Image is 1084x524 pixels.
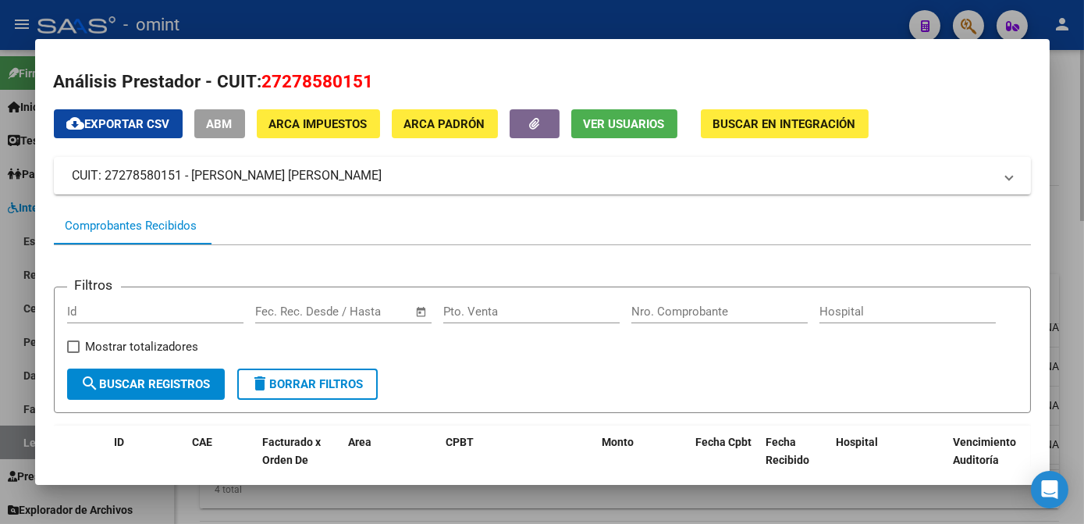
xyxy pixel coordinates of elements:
[255,305,318,319] input: Fecha inicio
[187,426,257,494] datatable-header-cell: CAE
[66,114,85,133] mat-icon: cloud_download
[766,436,810,466] span: Fecha Recibido
[343,426,440,494] datatable-header-cell: Area
[251,377,364,391] span: Borrar Filtros
[86,337,199,356] span: Mostrar totalizadores
[696,436,752,448] span: Fecha Cpbt
[332,305,408,319] input: Fecha fin
[66,117,170,131] span: Exportar CSV
[67,275,121,295] h3: Filtros
[412,303,430,321] button: Open calendar
[115,436,125,448] span: ID
[262,71,374,91] span: 27278580151
[67,369,225,400] button: Buscar Registros
[760,426,830,494] datatable-header-cell: Fecha Recibido
[54,109,183,138] button: Exportar CSV
[269,117,368,131] span: ARCA Impuestos
[349,436,372,448] span: Area
[404,117,485,131] span: ARCA Padrón
[1031,471,1068,508] div: Open Intercom Messenger
[81,377,211,391] span: Buscar Registros
[108,426,187,494] datatable-header-cell: ID
[81,374,100,393] mat-icon: search
[596,426,690,494] datatable-header-cell: Monto
[237,369,378,400] button: Borrar Filtros
[54,69,1031,95] h2: Análisis Prestador - CUIT:
[251,374,270,393] mat-icon: delete
[54,157,1031,194] mat-expansion-panel-header: CUIT: 27278580151 - [PERSON_NAME] [PERSON_NAME]
[701,109,869,138] button: Buscar en Integración
[713,117,856,131] span: Buscar en Integración
[392,109,498,138] button: ARCA Padrón
[954,436,1017,466] span: Vencimiento Auditoría
[194,109,245,138] button: ABM
[602,436,634,448] span: Monto
[73,166,993,185] mat-panel-title: CUIT: 27278580151 - [PERSON_NAME] [PERSON_NAME]
[446,436,474,448] span: CPBT
[837,436,879,448] span: Hospital
[257,426,343,494] datatable-header-cell: Facturado x Orden De
[207,117,233,131] span: ABM
[440,426,596,494] datatable-header-cell: CPBT
[66,217,197,235] div: Comprobantes Recibidos
[690,426,760,494] datatable-header-cell: Fecha Cpbt
[947,426,1018,494] datatable-header-cell: Vencimiento Auditoría
[257,109,380,138] button: ARCA Impuestos
[830,426,947,494] datatable-header-cell: Hospital
[584,117,665,131] span: Ver Usuarios
[571,109,677,138] button: Ver Usuarios
[193,436,213,448] span: CAE
[263,436,322,466] span: Facturado x Orden De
